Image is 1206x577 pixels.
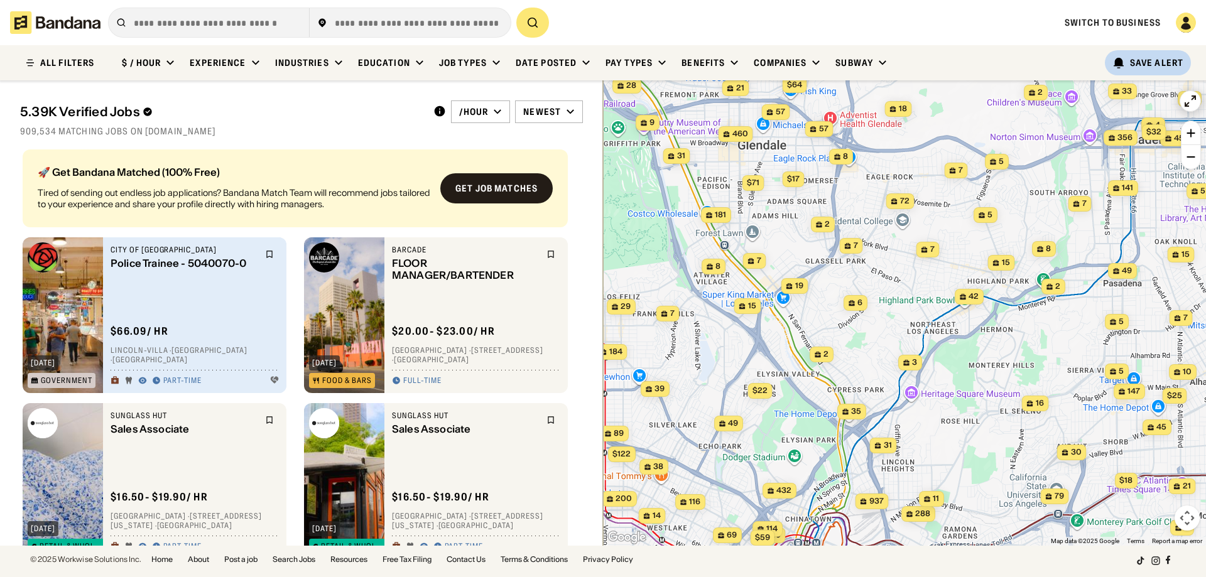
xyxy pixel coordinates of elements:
div: Date Posted [516,57,577,68]
div: Government [41,377,92,384]
span: 460 [732,129,748,139]
div: Pay Types [606,57,653,68]
span: 432 [776,485,791,496]
div: Retail & Wholesale [321,542,385,550]
a: Privacy Policy [583,556,633,563]
span: 2 [825,219,830,230]
span: 31 [677,151,685,161]
span: 5 [987,210,992,220]
span: 15 [748,301,756,311]
span: 5 [999,156,1004,167]
span: 18 [899,104,907,114]
span: 2 [823,349,828,360]
div: Part-time [163,376,202,386]
div: [DATE] [312,525,337,532]
span: 9 [649,117,655,128]
a: Report a map error [1152,537,1202,544]
span: 7 [757,256,761,266]
div: 🚀 Get Bandana Matched (100% Free) [38,167,430,177]
div: /hour [459,106,489,117]
span: 7 [959,165,963,176]
span: 57 [776,107,785,117]
span: $25 [1167,391,1182,400]
div: Experience [190,57,246,68]
div: $ 20.00 - $23.00 / hr [392,325,495,338]
span: 15 [1182,249,1190,260]
span: $18 [1119,475,1133,485]
span: 21 [736,83,744,94]
a: About [188,556,209,563]
span: 8 [1184,522,1189,533]
span: 356 [1117,132,1133,143]
span: 15 [1002,257,1010,268]
span: 7 [930,244,935,255]
a: Resources [330,556,367,563]
span: 114 [766,524,778,534]
span: 49 [728,418,738,429]
span: 5 [1119,366,1124,377]
span: 45 [1156,422,1166,433]
div: Benefits [682,57,725,68]
span: 31 [884,440,892,451]
div: Retail & Wholesale [40,542,104,550]
a: Search Jobs [273,556,315,563]
div: Sunglass Hut [111,411,258,421]
span: 6 [857,298,862,308]
span: 38 [653,461,663,472]
div: Subway [835,57,873,68]
span: 147 [1127,386,1140,397]
div: [GEOGRAPHIC_DATA] · [STREET_ADDRESS] · [GEOGRAPHIC_DATA] [392,345,560,365]
span: $32 [1146,127,1161,136]
span: 8 [715,261,720,272]
span: $64 [787,80,802,89]
div: Newest [523,106,561,117]
img: Google [606,529,648,546]
div: © 2025 Workwise Solutions Inc. [30,556,141,563]
span: 7 [854,240,858,251]
div: [DATE] [31,359,55,367]
span: 14 [653,510,661,521]
span: 7 [1183,313,1188,323]
div: Get job matches [455,184,538,193]
div: Police Trainee - 5040070-0 [111,257,258,269]
div: [DATE] [312,359,337,367]
div: 909,534 matching jobs on [DOMAIN_NAME] [20,126,583,137]
img: Sunglass Hut logo [28,408,58,438]
div: FLOOR MANAGER/BARTENDER [392,257,539,281]
div: City of [GEOGRAPHIC_DATA] [111,245,258,255]
span: Switch to Business [1065,17,1161,28]
a: Free Tax Filing [383,556,432,563]
img: Sunglass Hut logo [309,408,339,438]
a: Post a job [224,556,258,563]
span: $59 [755,532,770,542]
div: grid [20,144,583,546]
span: 11 [933,493,939,504]
span: 28 [626,80,636,91]
span: 42 [969,291,979,302]
div: Full-time [403,376,442,386]
div: [GEOGRAPHIC_DATA] · [STREET_ADDRESS][US_STATE] · [GEOGRAPHIC_DATA] [111,511,279,531]
span: $17 [787,174,800,183]
span: 454 [1174,133,1189,144]
span: 79 [1055,491,1064,502]
span: 7 [1082,198,1087,209]
a: Open this area in Google Maps (opens a new window) [606,529,648,546]
div: Save Alert [1130,57,1183,68]
span: Map data ©2025 Google [1051,537,1119,544]
span: 89 [614,428,624,439]
span: 30 [1071,447,1082,458]
div: Job Types [439,57,487,68]
div: $ 16.50 - $19.90 / hr [392,490,489,504]
div: [DATE] [31,525,55,532]
div: Barcade [392,245,539,255]
span: 116 [689,497,700,507]
div: Sales Associate [392,423,539,435]
span: 49 [1122,266,1132,276]
img: City of Pasadena logo [28,242,58,272]
span: 200 [616,493,632,504]
span: 2 [1055,281,1060,292]
div: Companies [754,57,807,68]
span: 4 [1155,120,1160,131]
span: 2 [1038,87,1043,98]
span: 5 [1119,316,1124,327]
